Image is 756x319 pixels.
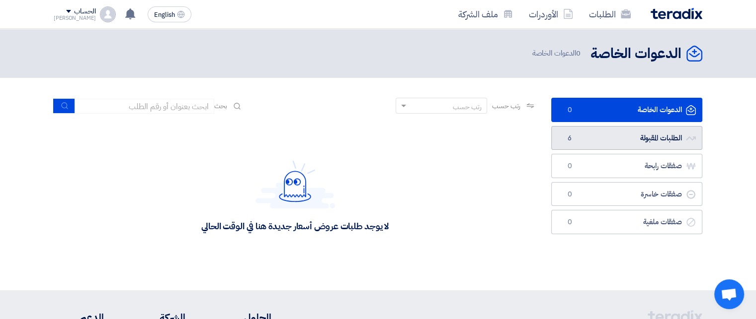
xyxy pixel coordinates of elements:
[551,154,702,178] a: صفقات رابحة0
[74,7,95,16] div: الحساب
[564,161,576,171] span: 0
[148,6,191,22] button: English
[532,48,583,59] span: الدعوات الخاصة
[564,133,576,143] span: 6
[100,6,116,22] img: profile_test.png
[551,210,702,234] a: صفقات ملغية0
[54,15,96,21] div: [PERSON_NAME]
[551,98,702,122] a: الدعوات الخاصة0
[576,48,581,59] span: 0
[75,99,214,114] input: ابحث بعنوان أو رقم الطلب
[564,105,576,115] span: 0
[453,102,482,112] div: رتب حسب
[564,217,576,227] span: 0
[201,220,389,232] div: لا يوجد طلبات عروض أسعار جديدة هنا في الوقت الحالي
[551,126,702,150] a: الطلبات المقبولة6
[255,160,335,208] img: Hello
[564,190,576,199] span: 0
[154,11,175,18] span: English
[450,2,521,26] a: ملف الشركة
[581,2,639,26] a: الطلبات
[214,101,227,111] span: بحث
[551,182,702,206] a: صفقات خاسرة0
[714,279,744,309] div: Open chat
[590,44,681,64] h2: الدعوات الخاصة
[492,101,520,111] span: رتب حسب
[651,8,702,19] img: Teradix logo
[521,2,581,26] a: الأوردرات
